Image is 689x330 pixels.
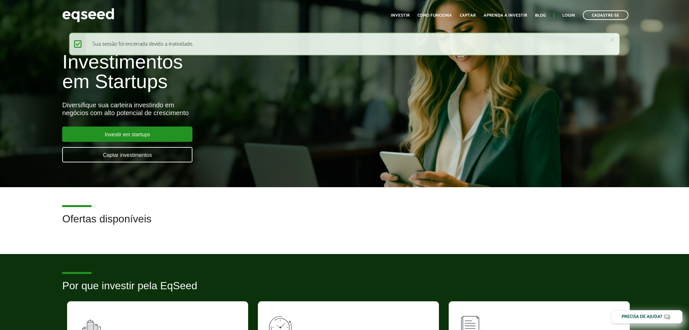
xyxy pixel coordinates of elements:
img: EqSeed [62,7,114,24]
a: Login [562,13,575,18]
a: Blog [535,13,546,18]
h2: Por que investir pela EqSeed [62,280,626,301]
a: Cadastre-se [583,10,628,20]
a: Aprenda a investir [484,13,527,18]
h2: Ofertas disponíveis [62,213,626,234]
a: × [611,37,614,43]
h1: Investimentos em Startups [62,52,397,91]
a: Como funciona [417,13,452,18]
div: Sua sessão foi encerrada devido a inatividade. [69,33,620,55]
a: Investir em startups [62,127,192,142]
div: Diversifique sua carteira investindo em negócios com alto potencial de crescimento [62,101,397,117]
a: Captar investimentos [62,147,192,162]
a: Captar [460,13,476,18]
a: Investir [391,13,410,18]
